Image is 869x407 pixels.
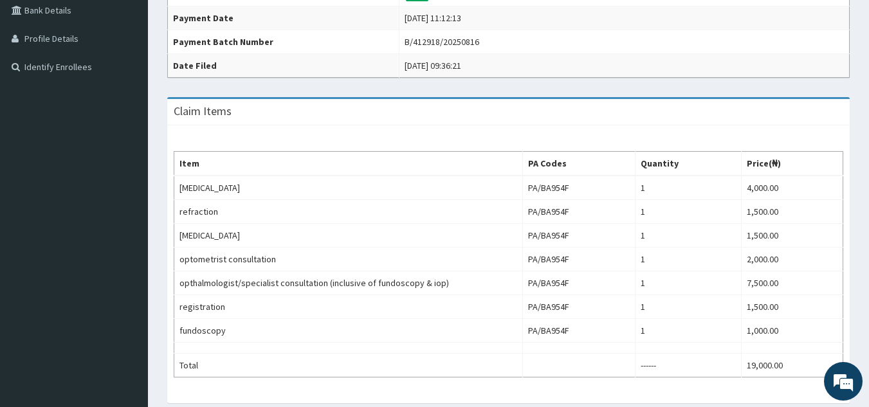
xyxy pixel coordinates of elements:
[174,224,523,248] td: [MEDICAL_DATA]
[636,295,742,319] td: 1
[174,105,232,117] h3: Claim Items
[174,319,523,343] td: fundoscopy
[636,271,742,295] td: 1
[168,54,399,78] th: Date Filed
[174,248,523,271] td: optometrist consultation
[522,248,636,271] td: PA/BA954F
[174,152,523,176] th: Item
[174,354,523,377] td: Total
[168,30,399,54] th: Payment Batch Number
[636,248,742,271] td: 1
[636,354,742,377] td: ------
[741,295,843,319] td: 1,500.00
[636,224,742,248] td: 1
[522,224,636,248] td: PA/BA954F
[174,271,523,295] td: opthalmologist/specialist consultation (inclusive of fundoscopy & iop)
[168,6,399,30] th: Payment Date
[741,319,843,343] td: 1,000.00
[741,248,843,271] td: 2,000.00
[636,176,742,200] td: 1
[522,295,636,319] td: PA/BA954F
[741,152,843,176] th: Price(₦)
[741,176,843,200] td: 4,000.00
[405,12,461,24] div: [DATE] 11:12:13
[741,224,843,248] td: 1,500.00
[522,319,636,343] td: PA/BA954F
[636,319,742,343] td: 1
[741,271,843,295] td: 7,500.00
[174,176,523,200] td: [MEDICAL_DATA]
[405,35,479,48] div: B/412918/20250816
[636,200,742,224] td: 1
[174,295,523,319] td: registration
[741,200,843,224] td: 1,500.00
[174,200,523,224] td: refraction
[522,176,636,200] td: PA/BA954F
[522,200,636,224] td: PA/BA954F
[522,271,636,295] td: PA/BA954F
[636,152,742,176] th: Quantity
[741,354,843,377] td: 19,000.00
[405,59,461,72] div: [DATE] 09:36:21
[522,152,636,176] th: PA Codes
